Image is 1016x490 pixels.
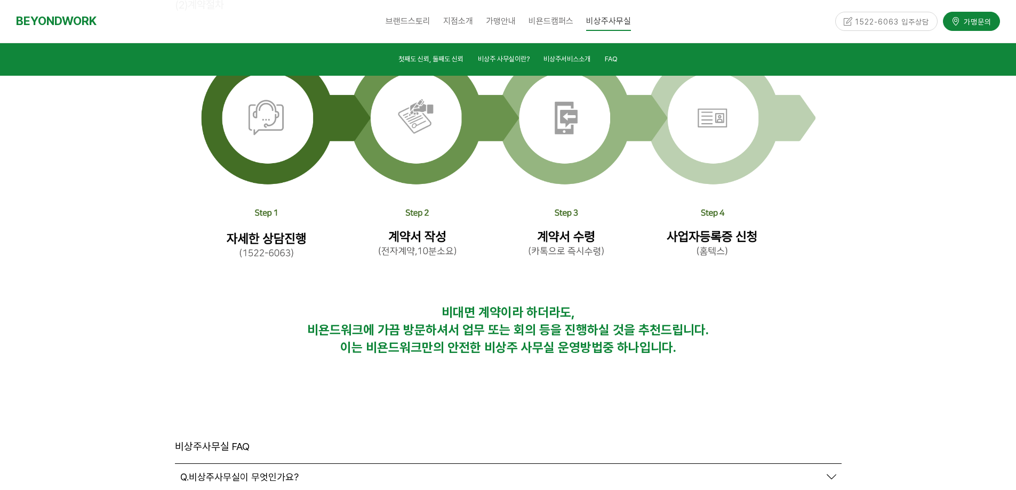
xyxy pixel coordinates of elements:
span: 이는 비욘드워크만의 안전한 비상주 사무실 운영방법 [340,340,603,355]
a: 비상주사무실 [580,8,637,35]
span: 비상주 사무실이란? [478,55,530,63]
span: 비상주사무실 [586,12,631,31]
span: 비상주서비스소개 [543,55,590,63]
img: 8a6efcb04e32c.png [201,30,815,286]
a: 첫째도 신뢰, 둘째도 신뢰 [398,53,463,68]
a: FAQ [605,53,618,68]
strong: 비대면 계약이라 하더라도, [442,304,575,320]
a: BEYONDWORK [16,11,97,31]
span: 가맹안내 [486,16,516,26]
a: 비상주서비스소개 [543,53,590,68]
a: 비상주 사무실이란? [478,53,530,68]
header: 비상주사무실 FAQ [175,438,250,456]
span: 첫째도 신뢰, 둘째도 신뢰 [398,55,463,63]
span: 지점소개 [443,16,473,26]
span: Q.비상주사무실이 무엇인가요? [180,471,299,483]
span: 브랜드스토리 [386,16,430,26]
a: 지점소개 [437,8,479,35]
a: 비욘드캠퍼스 [522,8,580,35]
strong: 중 하나입니다. [603,340,676,355]
span: 비욘드워크에 가끔 방문하셔서 업무 또는 회의 등을 진행하실 것을 추천드립니다. [307,322,709,338]
a: 가맹안내 [479,8,522,35]
span: 가맹문의 [961,16,991,27]
a: 브랜드스토리 [379,8,437,35]
a: 가맹문의 [943,11,1000,30]
span: 비욘드캠퍼스 [529,16,573,26]
span: FAQ [605,55,618,63]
